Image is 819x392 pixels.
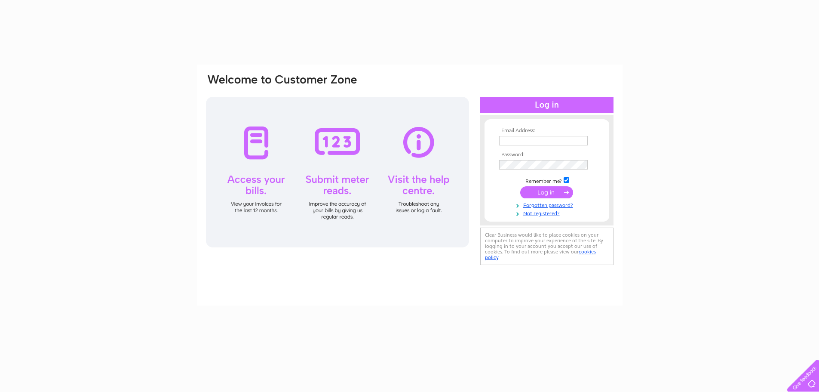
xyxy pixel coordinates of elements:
a: cookies policy [485,249,596,260]
a: Not registered? [499,209,597,217]
div: Clear Business would like to place cookies on your computer to improve your experience of the sit... [480,228,613,265]
a: Forgotten password? [499,201,597,209]
th: Email Address: [497,128,597,134]
th: Password: [497,152,597,158]
input: Submit [520,186,573,198]
td: Remember me? [497,176,597,185]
